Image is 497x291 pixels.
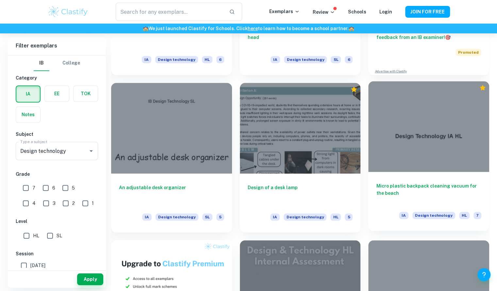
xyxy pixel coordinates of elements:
span: IA [271,56,280,63]
h6: Want full marks on your IA ? Get expert feedback from an IB examiner! [376,27,481,41]
button: IA [16,86,40,102]
button: EE [45,86,69,101]
h6: Category [16,74,98,82]
h6: Session [16,250,98,257]
span: HL [330,213,341,221]
div: Filter type choice [34,55,80,71]
span: Design technology [412,212,455,219]
button: Notes [16,107,40,122]
a: Advertise with Clastify [375,69,406,74]
h6: Outdoor Seating with Shade [119,27,224,48]
span: Design technology [284,213,326,221]
span: 6 [52,184,55,191]
h6: We just launched Clastify for Schools. Click to learn how to become a school partner. [1,25,496,32]
span: IA [270,213,280,221]
button: Open [87,146,96,155]
span: 5 [72,184,75,191]
span: 6 [345,56,353,63]
span: HL [202,56,212,63]
input: Search for any exemplars... [116,3,224,21]
h6: An adjustable desk organizer [119,184,224,206]
span: 2 [72,200,75,207]
a: Schools [348,9,366,14]
div: Premium [479,84,486,91]
h6: Subject [16,131,98,138]
span: 🎯 [445,35,450,40]
p: Exemplars [269,8,300,15]
h6: Grade [16,171,98,178]
span: 1 [92,200,94,207]
span: Design technology [155,56,198,63]
h6: Level [16,218,98,225]
button: College [62,55,80,71]
label: Type a subject [20,139,47,144]
h6: Design of a desk lamp [248,184,353,206]
span: SL [202,213,212,221]
h6: Sustainable toothbrush with replaceable head [248,27,353,48]
span: 5 [216,213,224,221]
button: JOIN FOR FREE [405,6,450,18]
div: Premium [351,86,357,93]
h6: Micro plastic backpack cleaning vacuum for the beach [376,182,481,204]
img: Clastify logo [47,5,89,18]
span: IA [142,56,151,63]
span: Design technology [156,213,198,221]
span: [DATE] [30,262,45,269]
span: 3 [53,200,56,207]
a: Micro plastic backpack cleaning vacuum for the beachIADesign technologyHL7 [368,83,489,232]
h6: Filter exemplars [8,37,106,55]
a: An adjustable desk organizerIADesign technologySL5 [111,83,232,232]
a: Login [379,9,392,14]
span: HL [33,232,39,239]
span: 7 [473,212,481,219]
span: 4 [32,200,36,207]
p: Review [313,9,335,16]
span: IA [142,213,152,221]
button: Help and Feedback [477,268,490,281]
span: Promoted [456,49,481,56]
span: SL [57,232,62,239]
button: IB [34,55,49,71]
span: IA [399,212,408,219]
span: HL [459,212,470,219]
span: 7 [32,184,35,191]
a: here [248,26,258,31]
span: 5 [345,213,353,221]
button: Apply [77,273,103,285]
button: TOK [74,86,98,101]
span: 🏫 [143,26,148,31]
span: Design technology [284,56,327,63]
span: SL [331,56,341,63]
a: Design of a desk lampIADesign technologyHL5 [240,83,361,232]
span: 🏫 [349,26,354,31]
span: 6 [216,56,224,63]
